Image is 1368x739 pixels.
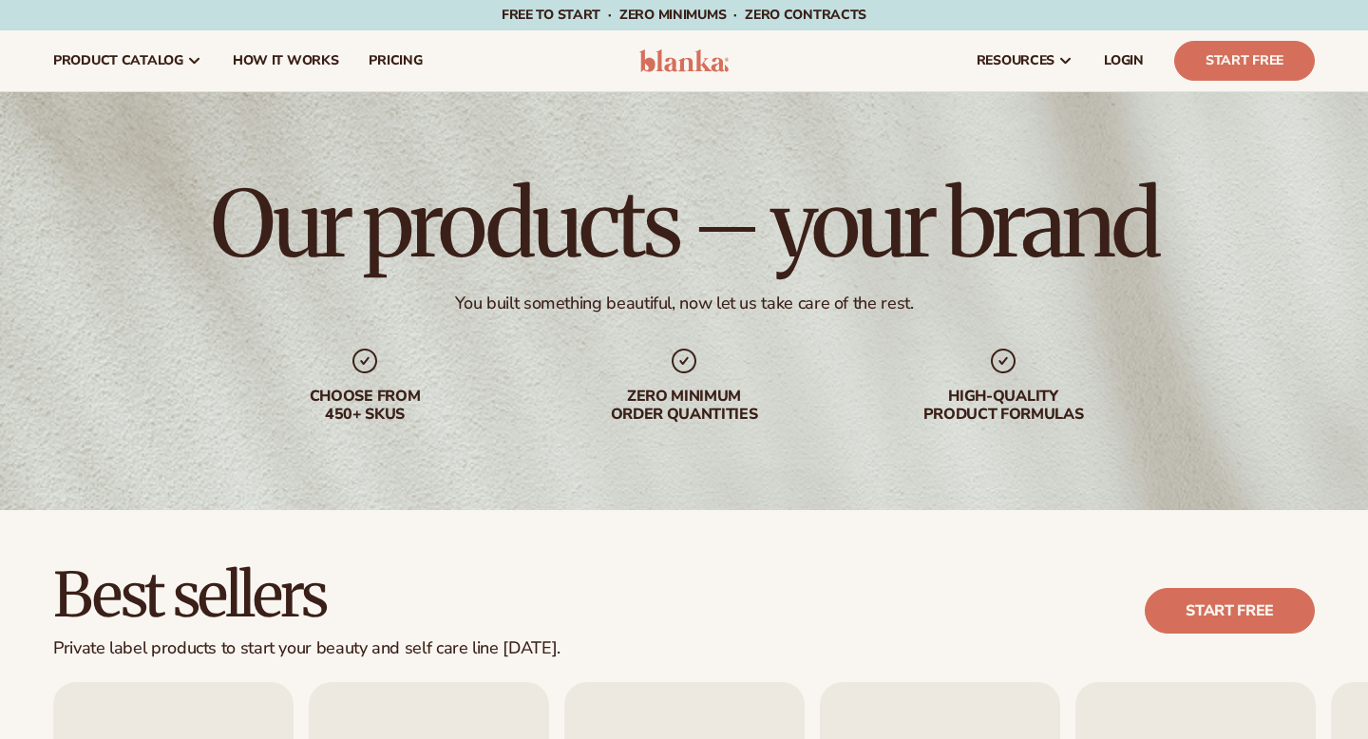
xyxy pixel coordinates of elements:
[233,53,339,68] span: How It Works
[502,6,866,24] span: Free to start · ZERO minimums · ZERO contracts
[1145,588,1315,634] a: Start free
[38,30,218,91] a: product catalog
[1104,53,1144,68] span: LOGIN
[562,388,806,424] div: Zero minimum order quantities
[53,53,183,68] span: product catalog
[882,388,1125,424] div: High-quality product formulas
[218,30,354,91] a: How It Works
[369,53,422,68] span: pricing
[1089,30,1159,91] a: LOGIN
[353,30,437,91] a: pricing
[53,563,560,627] h2: Best sellers
[961,30,1089,91] a: resources
[1174,41,1315,81] a: Start Free
[53,638,560,659] div: Private label products to start your beauty and self care line [DATE].
[977,53,1054,68] span: resources
[243,388,486,424] div: Choose from 450+ Skus
[455,293,914,314] div: You built something beautiful, now let us take care of the rest.
[639,49,730,72] img: logo
[211,179,1157,270] h1: Our products – your brand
